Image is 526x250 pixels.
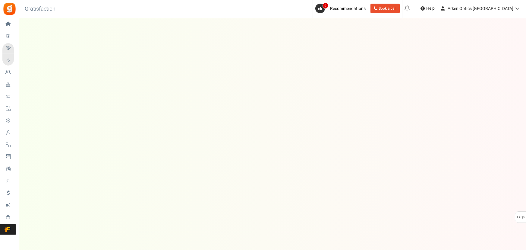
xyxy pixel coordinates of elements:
img: Gratisfaction [3,2,16,16]
span: 2 [323,3,328,9]
span: Help [425,5,435,11]
span: Recommendations [330,5,366,12]
a: Book a call [370,4,400,13]
span: FAQs [517,212,525,223]
a: 2 Recommendations [315,4,368,13]
h3: Gratisfaction [18,3,62,15]
span: Arken Optics [GEOGRAPHIC_DATA] [448,5,513,12]
a: Help [418,4,437,13]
